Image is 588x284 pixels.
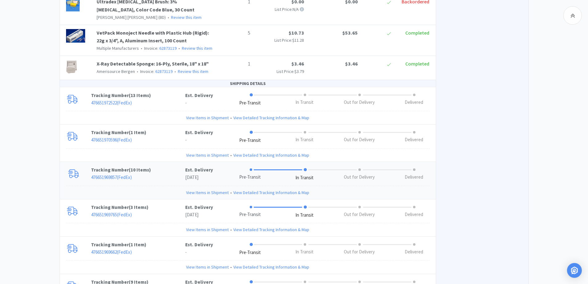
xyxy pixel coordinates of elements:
p: - [185,248,213,256]
a: Review this item [178,69,208,74]
span: • [136,69,139,74]
p: Tracking Number ( ) [91,241,185,248]
div: Out for Delivery [344,136,375,143]
a: View Detailed Tracking Information & Map [233,264,309,270]
span: • [229,226,233,233]
div: Delivered [405,211,423,218]
div: In Transit [295,136,314,143]
a: View Items in Shipment [186,189,229,196]
span: • [229,189,233,196]
div: Delivered [405,174,423,181]
span: • [173,69,177,74]
span: 1 Item [131,129,144,135]
span: 10 Items [131,167,149,173]
a: 476651969662(FedEx) [91,249,132,255]
a: View Detailed Tracking Information & Map [233,114,309,121]
span: Multiple Manufacturers [97,45,139,51]
a: Review this item [171,15,202,20]
div: Pre-Transit [239,249,261,256]
p: Est. Delivery [185,241,213,248]
p: Est. Delivery [185,166,213,174]
span: 1 Item [131,242,144,248]
div: In Transit [295,99,314,106]
span: Completed [405,61,429,67]
p: - [185,136,213,144]
a: View Items in Shipment [186,264,229,270]
div: Out for Delivery [344,174,375,181]
span: • [140,45,143,51]
div: Delivered [405,136,423,143]
p: [DATE] [185,174,213,181]
div: In Transit [295,248,314,256]
a: 476651969857(FedEx) [91,174,132,180]
a: View Detailed Tracking Information & Map [233,226,309,233]
div: SHIPPING DETAILS [60,80,436,87]
p: Tracking Number ( ) [91,92,185,99]
span: $3.46 [291,61,304,67]
div: In Transit [295,212,314,219]
p: Est. Delivery [185,92,213,99]
div: Out for Delivery [344,99,375,106]
div: Out for Delivery [344,248,375,256]
p: 1 [219,60,250,68]
span: • [229,152,233,159]
div: Pre-Transit [239,211,261,218]
p: Tracking Number ( ) [91,166,185,174]
div: Pre-Transit [239,174,261,181]
span: Amerisource Bergen [97,69,135,74]
a: Review this item [182,45,212,51]
div: Delivered [405,248,423,256]
p: Tracking Number ( ) [91,204,185,211]
span: Invoice: [135,69,173,74]
div: Pre-Transit [239,137,261,144]
div: Delivered [405,99,423,106]
span: Invoice: [139,45,177,51]
div: Pre-Transit [239,100,261,107]
a: 476651969765(FedEx) [91,212,132,218]
div: In Transit [295,174,314,181]
div: Open Intercom Messenger [567,263,582,278]
span: 13 Items [131,92,149,98]
a: VetPack Monoject Needle with Plastic Hub (Rigid): 22g x 3/4", A, Aluminum Insert, 100 Count [97,30,209,44]
p: [DATE] [185,211,213,218]
span: Completed [405,30,429,36]
span: $11.28 [292,37,304,43]
a: View Items in Shipment [186,226,229,233]
a: View Detailed Tracking Information & Map [233,189,309,196]
img: cb6d432ccc18499a86a179ca757e592c_282854.png [66,60,77,74]
img: 6a4be52676d44924b55cb763e5c92000_1437.png [66,29,85,43]
p: Est. Delivery [185,129,213,136]
span: $10.73 [289,30,304,36]
a: 476651970596(FedEx) [91,137,132,143]
span: $53.65 [342,30,358,36]
a: 62873119 [159,45,177,51]
a: View Detailed Tracking Information & Map [233,152,309,159]
span: $3.79 [294,69,304,74]
a: 62873119 [155,69,173,74]
span: • [177,45,181,51]
span: $3.46 [345,61,358,67]
p: - [185,99,213,107]
p: Tracking Number ( ) [91,129,185,136]
span: • [229,114,233,121]
span: 3 Items [131,204,147,210]
span: [PERSON_NAME] [PERSON_NAME] (BD) [97,15,166,20]
a: View Items in Shipment [186,114,229,121]
span: • [167,15,170,20]
p: 5 [219,29,250,37]
a: 476651972522(FedEx) [91,100,132,106]
span: • [229,264,233,270]
p: List Price: [255,68,304,75]
a: X-Ray Detectable Sponge: 16-Ply, Sterile, 18" x 18" [97,61,209,67]
p: List Price: N/A [255,6,304,13]
div: Out for Delivery [344,211,375,218]
p: Est. Delivery [185,204,213,211]
p: List Price: [255,37,304,44]
a: View Items in Shipment [186,152,229,159]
